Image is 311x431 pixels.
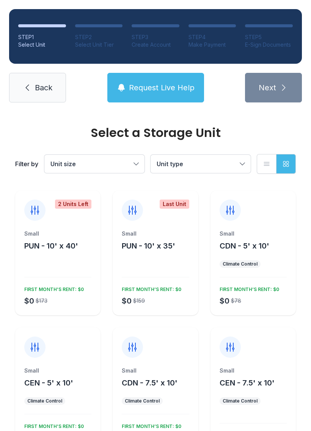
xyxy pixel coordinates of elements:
[160,200,189,209] div: Last Unit
[21,420,84,429] div: FIRST MONTH’S RENT: $0
[220,230,287,238] div: Small
[231,297,241,305] div: $78
[220,378,275,388] button: CEN - 7.5' x 10'
[125,398,160,404] div: Climate Control
[223,261,258,267] div: Climate Control
[217,283,279,293] div: FIRST MONTH’S RENT: $0
[245,41,293,49] div: E-Sign Documents
[24,367,91,374] div: Small
[151,155,251,173] button: Unit type
[220,378,275,387] span: CEN - 7.5' x 10'
[119,420,181,429] div: FIRST MONTH’S RENT: $0
[24,241,78,250] span: PUN - 10' x 40'
[18,41,66,49] div: Select Unit
[129,82,195,93] span: Request Live Help
[24,378,73,387] span: CEN - 5' x 10'
[132,33,179,41] div: STEP 3
[122,378,177,388] button: CDN - 7.5' x 10'
[188,41,236,49] div: Make Payment
[132,41,179,49] div: Create Account
[15,127,296,139] div: Select a Storage Unit
[24,241,78,251] button: PUN - 10' x 40'
[220,296,229,306] div: $0
[122,241,175,251] button: PUN - 10' x 35'
[122,367,189,374] div: Small
[223,398,258,404] div: Climate Control
[119,283,181,293] div: FIRST MONTH’S RENT: $0
[122,378,177,387] span: CDN - 7.5' x 10'
[36,297,47,305] div: $173
[24,230,91,238] div: Small
[15,159,38,168] div: Filter by
[75,41,123,49] div: Select Unit Tier
[220,241,269,250] span: CDN - 5' x 10'
[75,33,123,41] div: STEP 2
[133,297,145,305] div: $159
[122,230,189,238] div: Small
[44,155,145,173] button: Unit size
[157,160,183,168] span: Unit type
[27,398,62,404] div: Climate Control
[55,200,91,209] div: 2 Units Left
[122,241,175,250] span: PUN - 10' x 35'
[50,160,76,168] span: Unit size
[24,378,73,388] button: CEN - 5' x 10'
[220,367,287,374] div: Small
[24,296,34,306] div: $0
[245,33,293,41] div: STEP 5
[122,296,132,306] div: $0
[18,33,66,41] div: STEP 1
[21,283,84,293] div: FIRST MONTH’S RENT: $0
[220,241,269,251] button: CDN - 5' x 10'
[188,33,236,41] div: STEP 4
[35,82,52,93] span: Back
[259,82,276,93] span: Next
